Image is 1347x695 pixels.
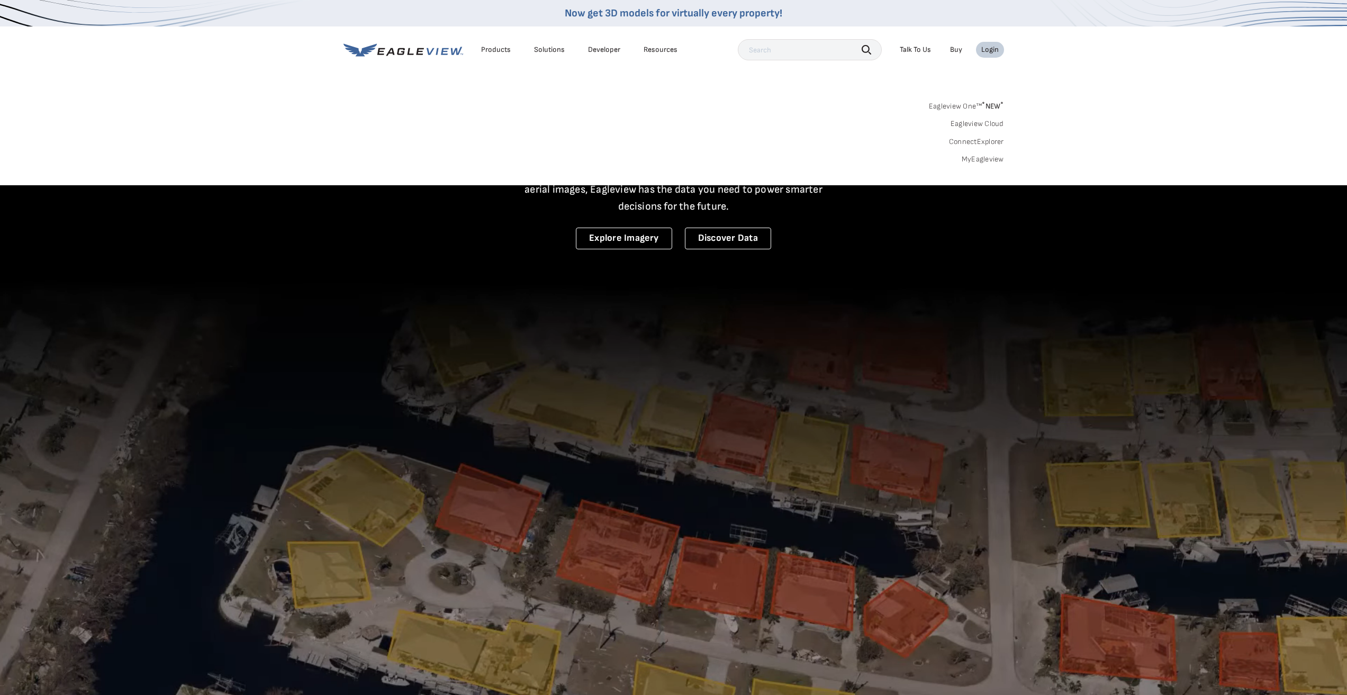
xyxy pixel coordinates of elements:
a: MyEagleview [962,155,1004,164]
div: Solutions [534,45,565,55]
a: Developer [588,45,620,55]
a: Eagleview One™*NEW* [929,98,1004,111]
a: Explore Imagery [576,228,672,249]
a: Eagleview Cloud [951,119,1004,129]
a: ConnectExplorer [949,137,1004,147]
a: Discover Data [685,228,771,249]
p: A new era starts here. Built on more than 3.5 billion high-resolution aerial images, Eagleview ha... [512,164,836,215]
div: Login [981,45,999,55]
span: NEW [982,102,1004,111]
div: Talk To Us [900,45,931,55]
a: Now get 3D models for virtually every property! [565,7,782,20]
input: Search [738,39,882,60]
div: Products [481,45,511,55]
div: Resources [644,45,677,55]
a: Buy [950,45,962,55]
